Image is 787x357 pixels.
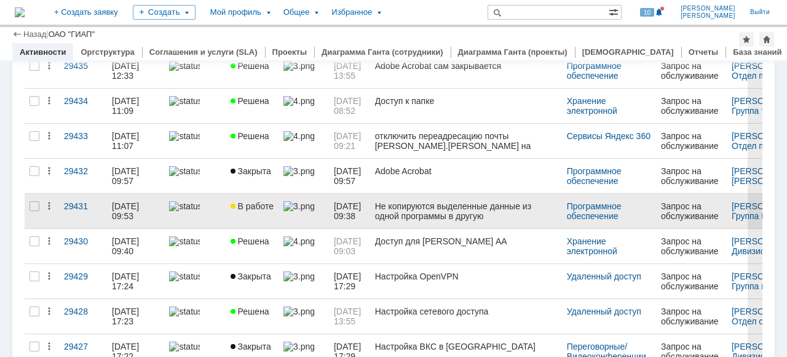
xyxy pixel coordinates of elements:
[329,194,370,228] a: [DATE] 09:38
[732,211,775,221] a: Группа №1
[661,131,722,151] div: Запрос на обслуживание
[15,7,25,17] img: logo
[226,159,279,193] a: Закрыта
[44,201,54,211] div: Действия
[64,61,102,71] div: 29435
[279,89,329,123] a: 4.png
[567,61,624,81] a: Программное обеспечение
[44,271,54,281] div: Действия
[64,307,102,316] div: 29428
[609,6,621,17] span: Расширенный поиск
[226,264,279,299] a: Закрыта
[375,201,557,221] div: Не копируются выделенные данные из одной программы в другую
[283,61,314,71] img: 3.png
[164,229,225,263] a: statusbar-100 (1).png
[661,271,722,291] div: Запрос на обслуживание
[44,236,54,246] div: Действия
[64,342,102,351] div: 29427
[112,307,141,326] div: [DATE] 17:23
[334,96,363,116] span: [DATE] 08:52
[661,201,722,221] div: Запрос на обслуживание
[329,264,370,299] a: [DATE] 17:29
[689,47,719,57] a: Отчеты
[283,342,314,351] img: 3.png
[64,166,102,176] div: 29432
[231,166,271,176] span: Закрыта
[458,47,568,57] a: Диаграмма Ганта (проекты)
[283,271,314,281] img: 3.png
[334,307,363,326] span: [DATE] 13:55
[370,229,562,263] a: Доступ для [PERSON_NAME] АА
[334,166,363,186] span: [DATE] 09:57
[226,124,279,158] a: Решена
[169,307,200,316] img: statusbar-100 (1).png
[64,96,102,106] div: 29434
[81,47,134,57] a: Оргструктура
[567,131,651,141] a: Сервисы Яндекс 360
[279,229,329,263] a: 4.png
[681,12,735,20] span: [PERSON_NAME]
[107,124,164,158] a: [DATE] 11:07
[283,131,314,141] img: 4.png
[226,229,279,263] a: Решена
[334,236,363,256] span: [DATE] 09:03
[164,89,225,123] a: statusbar-100 (1).png
[44,307,54,316] div: Действия
[231,307,269,316] span: Решена
[656,54,727,88] a: Запрос на обслуживание
[169,271,200,281] img: statusbar-100 (1).png
[370,194,562,228] a: Не копируются выделенные данные из одной программы в другую
[64,236,102,246] div: 29430
[64,131,102,141] div: 29433
[334,201,363,221] span: [DATE] 09:38
[322,47,443,57] a: Диаграмма Ганта (сотрудники)
[112,96,141,116] div: [DATE] 11:09
[656,194,727,228] a: Запрос на обслуживание
[661,307,722,326] div: Запрос на обслуживание
[567,96,620,126] a: Хранение электронной информации
[567,236,620,266] a: Хранение электронной информации
[334,131,363,151] span: [DATE] 09:21
[107,54,164,88] a: [DATE] 12:33
[279,299,329,334] a: 3.png
[370,54,562,88] a: Adobe Acrobat сам закрывается
[640,8,654,17] span: 10
[567,271,641,281] a: Удаленный доступ
[656,124,727,158] a: Запрос на обслуживание
[329,299,370,334] a: [DATE] 13:55
[44,96,54,106] div: Действия
[59,124,107,158] a: 29433
[231,271,271,281] span: Закрыта
[231,96,269,106] span: Решена
[133,5,196,20] div: Создать
[329,89,370,123] a: [DATE] 08:52
[46,29,48,38] div: |
[44,166,54,176] div: Действия
[164,264,225,299] a: statusbar-100 (1).png
[231,236,269,246] span: Решена
[169,201,200,211] img: statusbar-60 (1).png
[733,47,781,57] a: База знаний
[567,166,624,186] a: Программное обеспечение
[107,299,164,334] a: [DATE] 17:23
[59,229,107,263] a: 29430
[44,342,54,351] div: Действия
[149,47,258,57] a: Соглашения и услуги (SLA)
[329,159,370,193] a: [DATE] 09:57
[375,307,557,316] div: Настройка сетевого доступа
[739,32,754,47] div: Добавить в избранное
[656,299,727,334] a: Запрос на обслуживание
[112,236,141,256] div: [DATE] 09:40
[107,194,164,228] a: [DATE] 09:53
[370,124,562,158] a: отключить переадресацию почты [PERSON_NAME].[PERSON_NAME] на [PERSON_NAME]
[169,131,200,141] img: statusbar-100 (1).png
[661,236,722,256] div: Запрос на обслуживание
[329,229,370,263] a: [DATE] 09:03
[164,299,225,334] a: statusbar-100 (1).png
[169,342,200,351] img: statusbar-100 (1).png
[370,89,562,123] a: Доступ к папке
[164,54,225,88] a: statusbar-100 (1).png
[15,7,25,17] a: Перейти на домашнюю страницу
[283,201,314,211] img: 3.png
[49,30,95,39] div: ОАО "ГИАП"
